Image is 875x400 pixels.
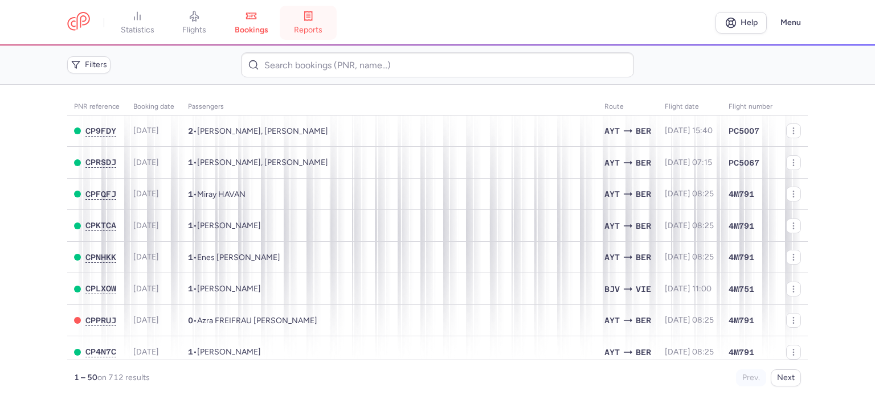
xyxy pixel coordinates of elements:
[294,25,322,35] span: reports
[85,347,116,357] button: CP4N7C
[197,189,246,199] span: Miray HAVAN
[722,98,779,116] th: Flight number
[604,125,620,137] span: AYT
[188,347,193,356] span: 1
[133,315,159,325] span: [DATE]
[197,284,261,294] span: Mazlum DEMIR
[85,253,116,262] button: CPNHKK
[74,373,97,382] strong: 1 – 50
[188,284,261,294] span: •
[85,284,116,294] button: CPLXOW
[67,12,90,33] a: CitizenPlane red outlined logo
[658,98,722,116] th: flight date
[133,126,159,135] span: [DATE]
[133,252,159,262] span: [DATE]
[188,253,193,262] span: 1
[85,221,116,230] button: CPKTCA
[85,60,107,69] span: Filters
[729,315,754,326] span: 4M791
[665,126,713,135] span: [DATE] 15:40
[126,98,181,116] th: Booking date
[241,52,633,77] input: Search bookings (PNR, name...)
[188,126,328,136] span: •
[67,98,126,116] th: PNR reference
[188,158,328,167] span: •
[188,284,193,293] span: 1
[665,189,714,199] span: [DATE] 08:25
[665,284,712,294] span: [DATE] 11:00
[182,25,206,35] span: flights
[636,156,651,169] span: BER
[771,369,801,386] button: Next
[85,253,116,262] span: CPNHKK
[188,158,193,167] span: 1
[729,188,754,200] span: 4M791
[715,12,767,34] a: Help
[188,347,261,357] span: •
[604,188,620,200] span: AYT
[665,315,714,325] span: [DATE] 08:25
[636,125,651,137] span: BER
[729,347,754,358] span: 4M791
[133,221,159,230] span: [DATE]
[729,157,759,168] span: PC5067
[729,283,754,295] span: 4M751
[197,221,261,230] span: Julia WEBER
[188,221,261,230] span: •
[188,253,280,262] span: •
[280,10,337,35] a: reports
[188,189,193,199] span: 1
[235,25,268,35] span: bookings
[181,98,598,116] th: Passengers
[67,56,111,73] button: Filters
[223,10,280,35] a: bookings
[85,158,116,167] button: CPRSDJ
[665,221,714,230] span: [DATE] 08:25
[97,373,150,382] span: on 712 results
[636,346,651,358] span: BER
[604,314,620,327] span: AYT
[85,284,116,293] span: CPLXOW
[133,189,159,199] span: [DATE]
[774,12,808,34] button: Menu
[636,283,651,295] span: VIE
[121,25,154,35] span: statistics
[188,126,193,135] span: 2
[166,10,223,35] a: flights
[85,126,116,136] button: CP9FDY
[188,316,317,325] span: •
[85,316,116,325] button: CPPRUJ
[604,156,620,169] span: AYT
[729,220,754,232] span: 4M791
[665,158,712,167] span: [DATE] 07:15
[197,316,317,325] span: Azra FREIFRAU VON HERMAN
[741,18,758,27] span: Help
[197,158,328,167] span: Tatjana BECK, Ilyas BECK
[85,316,116,325] span: CPPRUJ
[636,220,651,232] span: BER
[598,98,658,116] th: Route
[665,252,714,262] span: [DATE] 08:25
[197,126,328,136] span: Batuhan KARADENIZ, Aleyna KARADENIZ
[133,158,159,167] span: [DATE]
[197,347,261,357] span: Daniel GOLOS
[736,369,766,386] button: Prev.
[604,346,620,358] span: AYT
[604,251,620,263] span: AYT
[188,221,193,230] span: 1
[85,189,116,199] button: CPFQFJ
[636,188,651,200] span: BER
[729,125,759,137] span: PC5007
[604,283,620,295] span: BJV
[109,10,166,35] a: statistics
[85,221,116,230] span: CPKTCA
[729,251,754,263] span: 4M791
[133,284,159,294] span: [DATE]
[197,253,280,262] span: Enes Halil OEZER
[133,347,159,357] span: [DATE]
[188,189,246,199] span: •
